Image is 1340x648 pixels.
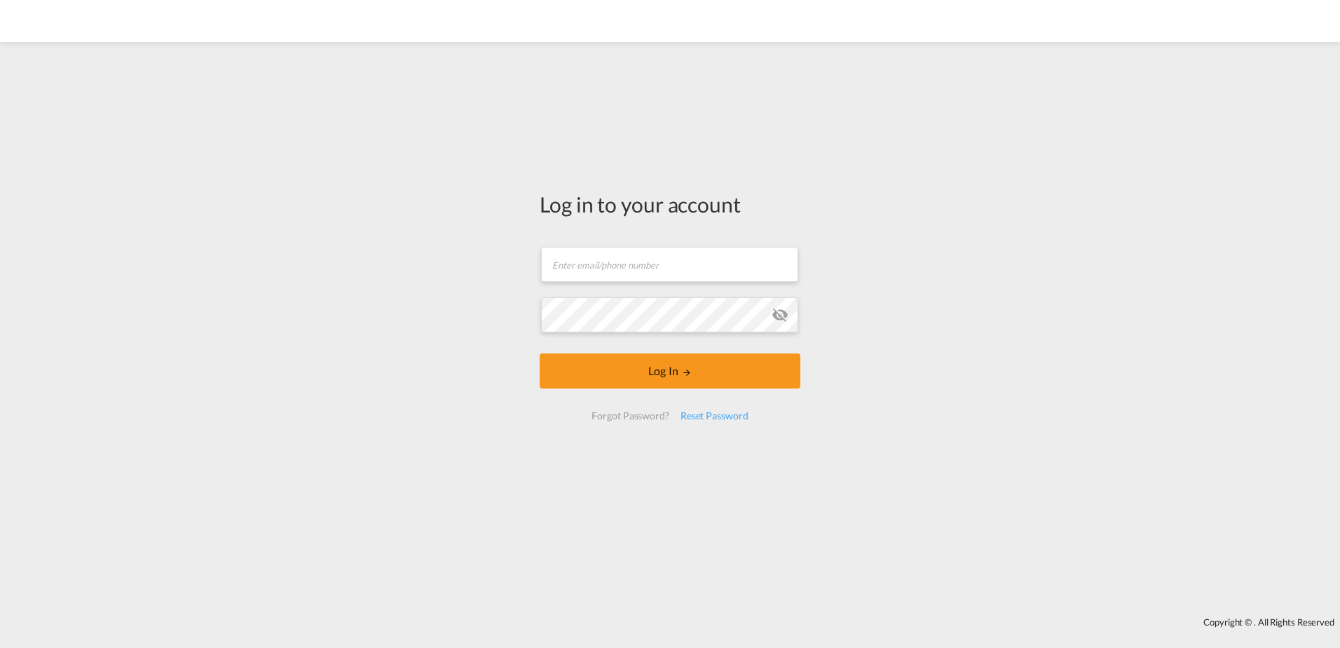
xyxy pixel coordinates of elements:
button: LOGIN [540,353,800,389]
md-icon: icon-eye-off [772,306,788,323]
div: Reset Password [675,403,754,428]
div: Forgot Password? [586,403,674,428]
input: Enter email/phone number [541,247,798,282]
div: Log in to your account [540,189,800,219]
